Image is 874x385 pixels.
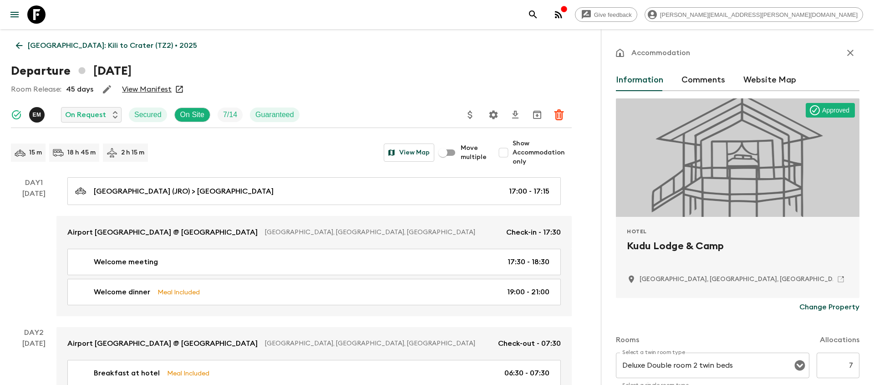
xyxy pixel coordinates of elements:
button: search adventures [524,5,542,24]
button: menu [5,5,24,24]
p: 15 m [29,148,42,157]
button: Download CSV [506,106,524,124]
span: [PERSON_NAME][EMAIL_ADDRESS][PERSON_NAME][DOMAIN_NAME] [655,11,863,18]
p: [GEOGRAPHIC_DATA], [GEOGRAPHIC_DATA], [GEOGRAPHIC_DATA] [265,228,499,237]
button: Comments [681,69,725,91]
a: Airport [GEOGRAPHIC_DATA] @ [GEOGRAPHIC_DATA][GEOGRAPHIC_DATA], [GEOGRAPHIC_DATA], [GEOGRAPHIC_DA... [56,216,572,249]
span: Hotel [627,228,647,235]
a: [GEOGRAPHIC_DATA] (JRO) > [GEOGRAPHIC_DATA]17:00 - 17:15 [67,177,561,205]
p: Check-out - 07:30 [498,338,561,349]
div: [DATE] [22,188,46,316]
button: Delete [550,106,568,124]
button: Change Property [799,298,859,316]
p: Arusha, Tanzania, United Republic of [640,275,847,284]
button: Information [616,69,663,91]
div: Secured [129,108,167,122]
button: Open [793,359,806,372]
button: Settings [484,106,503,124]
p: Rooms [616,334,639,345]
p: 18 h 45 m [67,148,96,157]
p: 2 h 15 m [121,148,144,157]
p: Airport [GEOGRAPHIC_DATA] @ [GEOGRAPHIC_DATA] [67,338,258,349]
p: Breakfast at hotel [94,368,160,379]
button: Update Price, Early Bird Discount and Costs [461,106,479,124]
p: Airport [GEOGRAPHIC_DATA] @ [GEOGRAPHIC_DATA] [67,227,258,238]
p: Allocations [820,334,859,345]
p: [GEOGRAPHIC_DATA] (JRO) > [GEOGRAPHIC_DATA] [94,186,274,197]
p: 17:00 - 17:15 [509,186,549,197]
p: E M [32,111,41,118]
p: Secured [134,109,162,120]
p: 45 days [66,84,93,95]
button: EM [29,107,46,123]
a: Give feedback [575,7,637,22]
span: Move multiple [461,144,487,162]
a: Welcome dinnerMeal Included19:00 - 21:00 [67,279,561,305]
p: [GEOGRAPHIC_DATA]: Kili to Crater (TZ2) • 2025 [28,40,197,51]
a: View Manifest [122,85,172,94]
p: [GEOGRAPHIC_DATA], [GEOGRAPHIC_DATA], [GEOGRAPHIC_DATA] [265,339,491,348]
div: Trip Fill [218,108,243,122]
p: Day 2 [11,327,56,338]
p: Check-in - 17:30 [506,227,561,238]
button: Archive (Completed, Cancelled or Unsynced Departures only) [528,106,546,124]
button: View Map [384,144,434,162]
span: Give feedback [589,11,637,18]
p: Guaranteed [255,109,294,120]
h1: Departure [DATE] [11,62,132,80]
a: [GEOGRAPHIC_DATA]: Kili to Crater (TZ2) • 2025 [11,36,202,55]
button: Website Map [743,69,796,91]
p: Welcome meeting [94,257,158,267]
div: On Site [174,108,210,122]
svg: Synced Successfully [11,109,22,120]
div: Photo of Kudu Lodge & Camp [616,98,859,217]
h2: Kudu Lodge & Camp [627,239,849,268]
label: Select a twin room type [622,349,685,356]
span: Show Accommodation only [513,139,572,166]
p: 06:30 - 07:30 [504,368,549,379]
p: 17:30 - 18:30 [508,257,549,267]
p: Meal Included [158,287,200,297]
p: Meal Included [167,368,209,378]
a: Welcome meeting17:30 - 18:30 [67,249,561,275]
a: Airport [GEOGRAPHIC_DATA] @ [GEOGRAPHIC_DATA][GEOGRAPHIC_DATA], [GEOGRAPHIC_DATA], [GEOGRAPHIC_DA... [56,327,572,360]
p: 19:00 - 21:00 [507,287,549,298]
p: Change Property [799,302,859,313]
p: On Request [65,109,106,120]
div: [PERSON_NAME][EMAIL_ADDRESS][PERSON_NAME][DOMAIN_NAME] [645,7,863,22]
p: 7 / 14 [223,109,237,120]
p: Room Release: [11,84,61,95]
p: Accommodation [631,47,690,58]
p: On Site [180,109,204,120]
p: Day 1 [11,177,56,188]
p: Approved [822,106,849,115]
p: Welcome dinner [94,287,150,298]
span: Emanuel Munisi [29,110,46,117]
